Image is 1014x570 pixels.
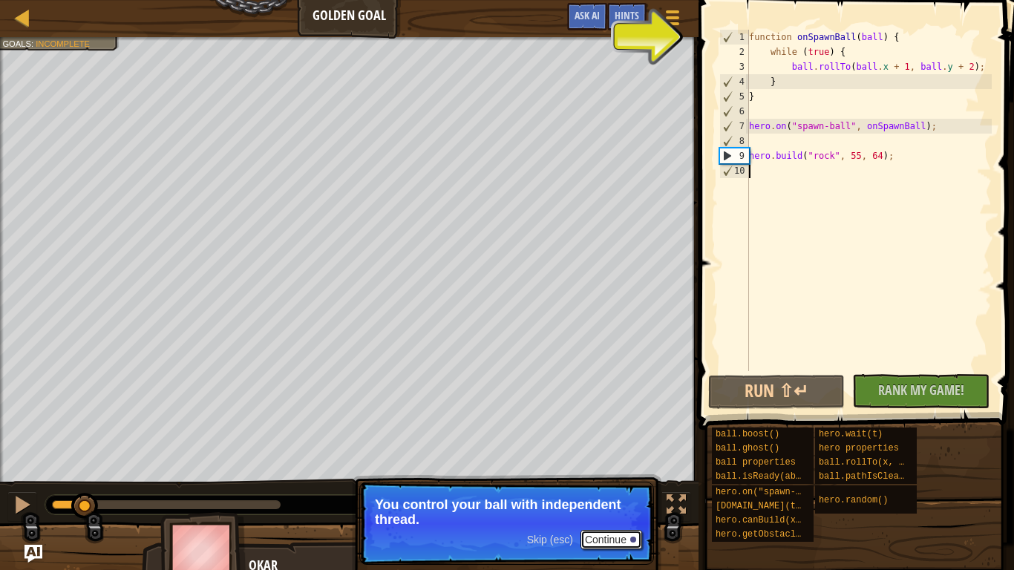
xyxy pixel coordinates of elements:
[615,8,639,22] span: Hints
[661,491,691,522] button: Toggle fullscreen
[720,134,749,148] div: 8
[819,457,909,468] span: ball.rollTo(x, y)
[852,374,990,408] button: Rank My Game!
[708,375,845,409] button: Run ⇧↵
[720,104,749,119] div: 6
[720,163,749,178] div: 10
[720,89,749,104] div: 5
[720,148,749,163] div: 9
[716,457,796,468] span: ball properties
[716,429,779,439] span: ball.boost()
[716,443,779,453] span: ball.ghost()
[719,59,749,74] div: 3
[819,443,899,453] span: hero properties
[878,381,964,399] span: Rank My Game!
[819,471,936,482] span: ball.pathIsClear(x, y)
[720,30,749,45] div: 1
[567,3,607,30] button: Ask AI
[716,471,828,482] span: ball.isReady(ability)
[720,119,749,134] div: 7
[720,74,749,89] div: 4
[24,545,42,563] button: Ask AI
[580,530,642,549] button: Continue
[716,529,844,540] span: hero.getObstacleAt(x, y)
[375,497,638,527] p: You control your ball with independent thread.
[654,3,691,38] button: Show game menu
[819,429,883,439] span: hero.wait(t)
[7,491,37,522] button: Ctrl + P: Pause
[36,39,90,48] span: Incomplete
[2,39,31,48] span: Goals
[719,45,749,59] div: 2
[527,534,573,546] span: Skip (esc)
[716,487,844,497] span: hero.on("spawn-ball", f)
[819,495,889,505] span: hero.random()
[716,501,849,511] span: [DOMAIN_NAME](type, x, y)
[575,8,600,22] span: Ask AI
[31,39,36,48] span: :
[716,515,817,525] span: hero.canBuild(x, y)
